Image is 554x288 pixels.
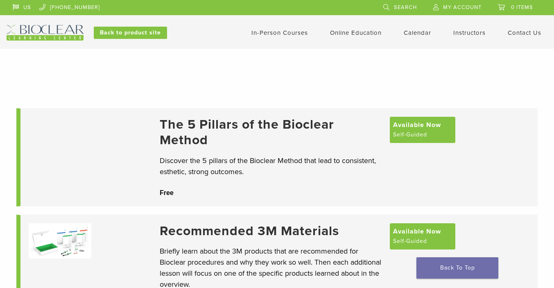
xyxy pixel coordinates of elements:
[251,29,308,36] a: In-Person Courses
[160,189,174,196] span: Free
[404,29,431,36] a: Calendar
[393,130,427,140] span: Self-Guided
[7,25,84,41] img: Bioclear
[160,117,382,148] a: The 5 Pillars of the Bioclear Method
[390,117,455,143] a: Available Now Self-Guided
[393,227,441,236] span: Available Now
[330,29,382,36] a: Online Education
[390,223,455,249] a: Available Now Self-Guided
[393,236,427,246] span: Self-Guided
[508,29,541,36] a: Contact Us
[416,257,498,279] a: Back To Top
[453,29,486,36] a: Instructors
[393,120,441,130] span: Available Now
[443,4,482,11] span: My Account
[94,27,167,39] a: Back to product site
[511,4,533,11] span: 0 items
[160,155,382,177] p: Discover the 5 pillars of the Bioclear Method that lead to consistent, esthetic, strong outcomes.
[394,4,417,11] span: Search
[160,223,382,239] a: Recommended 3M Materials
